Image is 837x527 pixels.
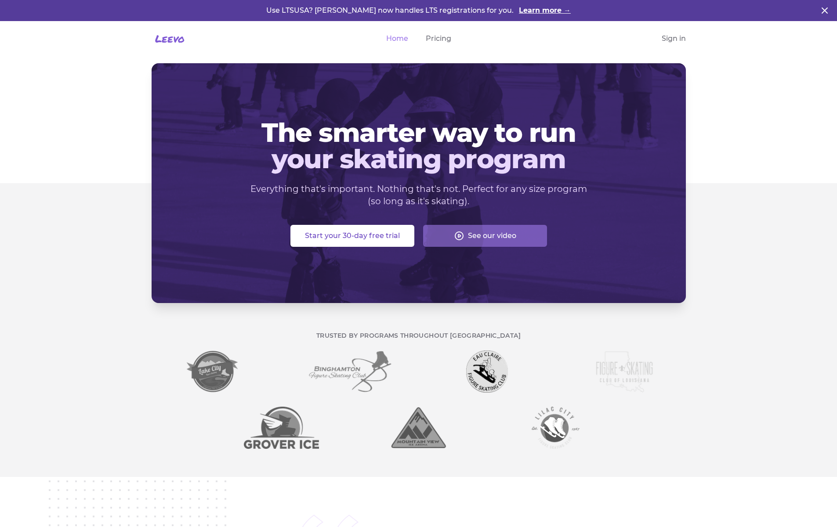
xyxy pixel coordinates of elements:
button: Start your 30-day free trial [290,225,414,247]
img: FSC of LA [595,350,653,393]
a: Sign in [662,33,686,44]
img: Eau Claire FSC [466,350,508,393]
a: Leevo [152,32,185,46]
p: Everything that's important. Nothing that's not. Perfect for any size program (so long as it's sk... [250,183,587,207]
a: Home [386,33,408,44]
img: Lake City [187,350,239,393]
img: Grover Ice [390,407,447,449]
span: See our video [468,231,516,241]
span: Use LTSUSA? [PERSON_NAME] now handles LTS registrations for you. [266,6,515,14]
img: Binghamton FSC [308,350,392,393]
a: Pricing [426,33,451,44]
span: → [564,6,571,14]
span: your skating program [166,146,672,172]
a: Learn more [519,5,571,16]
img: Grover Ice [244,407,319,449]
p: Trusted by programs throughout [GEOGRAPHIC_DATA] [152,331,686,340]
button: See our video [423,225,547,247]
img: Lilac Skate [532,407,579,449]
span: The smarter way to run [166,119,672,146]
